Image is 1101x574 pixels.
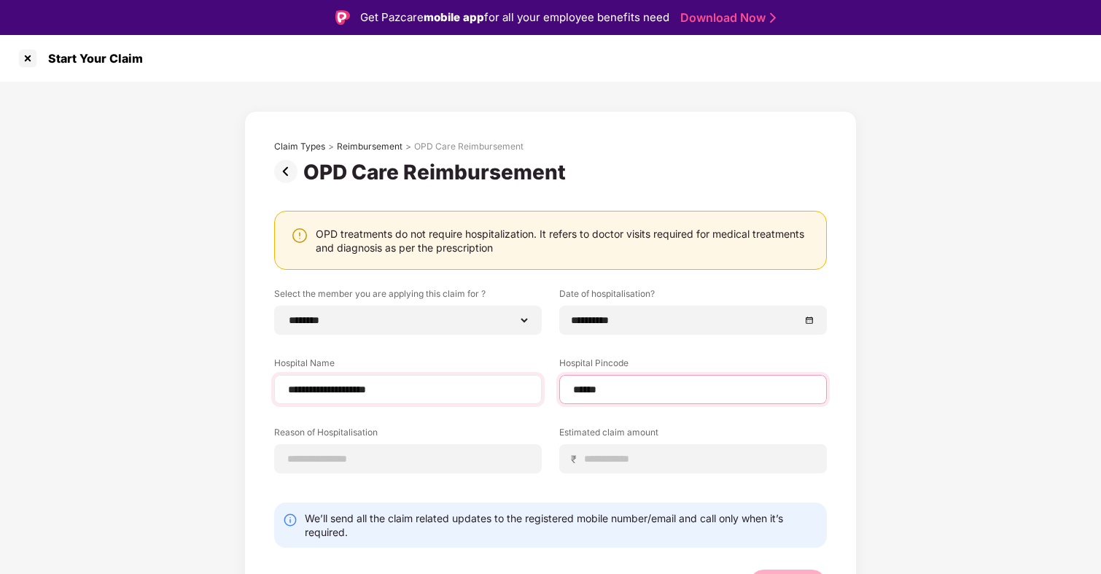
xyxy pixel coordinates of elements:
div: OPD Care Reimbursement [414,141,524,152]
img: svg+xml;base64,PHN2ZyBpZD0iUHJldi0zMngzMiIgeG1sbnM9Imh0dHA6Ly93d3cudzMub3JnLzIwMDAvc3ZnIiB3aWR0aD... [274,160,303,183]
div: OPD treatments do not require hospitalization. It refers to doctor visits required for medical tr... [316,227,812,255]
label: Reason of Hospitalisation [274,426,542,444]
div: > [405,141,411,152]
img: Stroke [770,10,776,26]
div: We’ll send all the claim related updates to the registered mobile number/email and call only when... [305,511,818,539]
label: Hospital Name [274,357,542,375]
label: Select the member you are applying this claim for ? [274,287,542,306]
div: Claim Types [274,141,325,152]
img: Logo [335,10,350,25]
strong: mobile app [424,10,484,24]
label: Hospital Pincode [559,357,827,375]
div: Reimbursement [337,141,402,152]
div: > [328,141,334,152]
span: ₹ [571,452,583,466]
div: OPD Care Reimbursement [303,160,572,185]
img: svg+xml;base64,PHN2ZyBpZD0iV2FybmluZ18tXzI0eDI0IiBkYXRhLW5hbWU9Ildhcm5pbmcgLSAyNHgyNCIgeG1sbnM9Im... [291,227,308,244]
img: svg+xml;base64,PHN2ZyBpZD0iSW5mby0yMHgyMCIgeG1sbnM9Imh0dHA6Ly93d3cudzMub3JnLzIwMDAvc3ZnIiB3aWR0aD... [283,513,297,527]
label: Date of hospitalisation? [559,287,827,306]
label: Estimated claim amount [559,426,827,444]
div: Start Your Claim [39,51,143,66]
div: Get Pazcare for all your employee benefits need [360,9,669,26]
a: Download Now [680,10,771,26]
